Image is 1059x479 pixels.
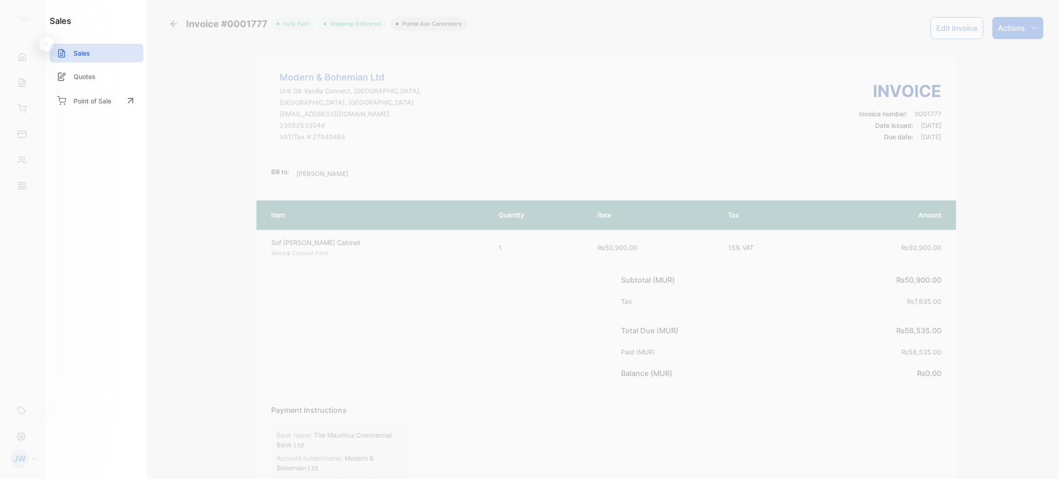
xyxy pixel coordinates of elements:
[277,431,312,439] span: Bank name:
[728,243,808,252] p: 15% VAT
[998,23,1025,34] p: Actions
[296,169,348,178] p: [PERSON_NAME]
[728,210,808,220] p: Tax
[279,109,421,119] p: [EMAIL_ADDRESS][DOMAIN_NAME]
[917,369,941,378] span: ₨0.00
[50,67,143,86] a: Quotes
[279,20,309,28] span: fully paid
[621,347,659,357] p: Paid (MUR)
[186,17,271,31] span: Invoice #0001777
[884,133,913,141] span: Due date:
[279,86,421,96] p: Unit G6 Vanilla Connect, [GEOGRAPHIC_DATA],
[859,110,907,118] span: Invoice number:
[13,453,26,465] p: JW
[621,368,676,379] p: Balance (MUR)
[74,72,96,81] p: Quotes
[50,91,143,111] a: Point of Sale
[826,210,941,220] p: Amount
[50,15,71,27] h1: sales
[921,121,941,129] span: [DATE]
[992,17,1043,39] button: Actions
[930,17,983,39] button: Edit Invoice
[621,297,636,306] p: Tax
[859,79,941,103] h3: Invoice
[621,325,682,336] p: Total Due (MUR)
[499,243,579,252] p: 1
[74,96,111,106] p: Point of Sale
[901,244,941,251] span: ₨50,900.00
[499,210,579,220] p: Quantity
[621,274,678,285] p: Subtotal (MUR)
[271,167,289,177] p: Bill to:
[271,249,482,257] p: Wood & Coconut Fibre
[598,210,710,220] p: Rate
[271,405,941,416] p: Payment Instructions
[1020,440,1059,479] iframe: LiveChat chat widget
[16,12,30,26] img: logo
[907,297,941,305] span: ₨7,635.00
[271,210,480,220] p: Item
[921,133,941,141] span: [DATE]
[598,244,638,251] span: ₨50,900.00
[74,48,90,58] p: Sales
[50,44,143,63] a: Sales
[901,348,941,356] span: ₨58,535.00
[277,454,343,462] span: Account holder/name:
[399,20,461,28] span: Pointe aux Canonniers
[326,20,381,28] span: Shipping: Delivered
[875,121,913,129] span: Date issued:
[279,97,421,107] p: [GEOGRAPHIC_DATA], [GEOGRAPHIC_DATA]
[896,326,941,335] span: ₨58,535.00
[915,110,941,118] span: 0001777
[896,275,941,285] span: ₨50,900.00
[279,70,421,84] p: Modern & Bohemian Ltd
[279,132,421,142] p: VAT/Tax #: 27940468
[271,238,482,247] p: Sof [PERSON_NAME] Cabinet
[277,431,392,449] span: The Mauritius Commercial Bank Ltd
[279,120,421,130] p: 23052533044
[277,454,374,472] span: Modern & Bohemian Ltd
